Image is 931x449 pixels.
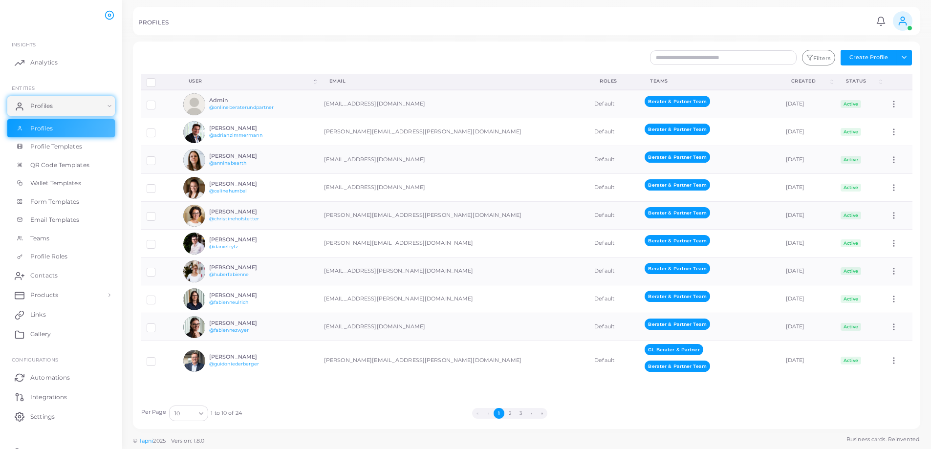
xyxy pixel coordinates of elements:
[841,184,861,192] span: Active
[153,437,165,445] span: 2025
[183,205,205,227] img: avatar
[645,263,710,274] span: Berater & Partner Team
[7,229,115,248] a: Teams
[169,406,208,421] div: Search for option
[209,97,281,104] h6: Admin
[30,271,58,280] span: Contacts
[7,119,115,138] a: Profiles
[589,341,639,380] td: Default
[209,181,281,187] h6: [PERSON_NAME]
[30,234,50,243] span: Teams
[30,393,67,402] span: Integrations
[645,319,710,330] span: Berater & Partner Team
[841,295,861,303] span: Active
[319,230,589,257] td: [PERSON_NAME][EMAIL_ADDRESS][DOMAIN_NAME]
[7,247,115,266] a: Profile Roles
[841,156,861,164] span: Active
[780,118,835,146] td: [DATE]
[209,320,281,326] h6: [PERSON_NAME]
[589,285,639,313] td: Default
[319,285,589,313] td: [EMAIL_ADDRESS][PERSON_NAME][DOMAIN_NAME]
[209,327,249,333] a: @fabiennezwyer
[841,357,861,364] span: Active
[30,330,51,339] span: Gallery
[7,192,115,211] a: Form Templates
[319,313,589,341] td: [EMAIL_ADDRESS][DOMAIN_NAME]
[645,151,710,163] span: Berater & Partner Team
[174,408,180,419] span: 10
[209,105,274,110] a: @onlineberaterundpartner
[526,408,537,419] button: Go to next page
[589,174,639,202] td: Default
[7,367,115,387] a: Automations
[7,324,115,344] a: Gallery
[319,202,589,230] td: [PERSON_NAME][EMAIL_ADDRESS][PERSON_NAME][DOMAIN_NAME]
[133,437,204,445] span: ©
[12,42,36,47] span: INSIGHTS
[7,156,115,174] a: QR Code Templates
[780,341,835,380] td: [DATE]
[209,209,281,215] h6: [PERSON_NAME]
[209,354,281,360] h6: [PERSON_NAME]
[211,409,241,417] span: 1 to 10 of 24
[138,19,169,26] h5: PROFILES
[30,310,46,319] span: Links
[183,350,205,372] img: avatar
[841,100,861,108] span: Active
[650,78,769,85] div: Teams
[171,437,205,444] span: Version: 1.8.0
[645,235,710,246] span: Berater & Partner Team
[30,142,82,151] span: Profile Templates
[780,257,835,285] td: [DATE]
[589,313,639,341] td: Default
[7,211,115,229] a: Email Templates
[319,174,589,202] td: [EMAIL_ADDRESS][DOMAIN_NAME]
[7,285,115,305] a: Products
[30,197,80,206] span: Form Templates
[319,257,589,285] td: [EMAIL_ADDRESS][PERSON_NAME][DOMAIN_NAME]
[30,102,53,110] span: Profiles
[183,121,205,143] img: avatar
[7,53,115,72] a: Analytics
[780,313,835,341] td: [DATE]
[841,267,861,275] span: Active
[209,160,246,166] a: @anninabearth
[209,272,249,277] a: @huberfabienne
[183,149,205,171] img: avatar
[7,406,115,426] a: Settings
[7,174,115,192] a: Wallet Templates
[209,188,247,193] a: @celinehumbel
[780,202,835,230] td: [DATE]
[30,252,67,261] span: Profile Roles
[209,299,249,305] a: @fabienneulrich
[209,361,259,366] a: @guidoniederberger
[515,408,526,419] button: Go to page 3
[589,90,639,118] td: Default
[846,78,877,85] div: Status
[183,260,205,282] img: avatar
[183,316,205,338] img: avatar
[30,291,58,299] span: Products
[645,207,710,218] span: Berater & Partner Team
[209,244,238,249] a: @danielrytz
[600,78,628,85] div: Roles
[645,361,710,372] span: Berater & Partner Team
[841,239,861,247] span: Active
[30,373,70,382] span: Automations
[589,230,639,257] td: Default
[802,50,835,65] button: Filters
[589,118,639,146] td: Default
[846,435,920,444] span: Business cards. Reinvented.
[141,74,178,90] th: Row-selection
[791,78,828,85] div: Created
[209,125,281,131] h6: [PERSON_NAME]
[841,50,896,65] button: Create Profile
[183,233,205,255] img: avatar
[589,202,639,230] td: Default
[780,146,835,174] td: [DATE]
[780,90,835,118] td: [DATE]
[319,341,589,380] td: [PERSON_NAME][EMAIL_ADDRESS][PERSON_NAME][DOMAIN_NAME]
[209,292,281,299] h6: [PERSON_NAME]
[589,257,639,285] td: Default
[7,96,115,116] a: Profiles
